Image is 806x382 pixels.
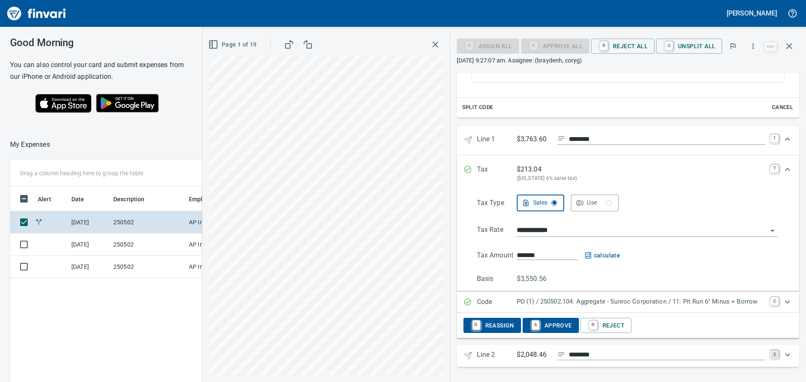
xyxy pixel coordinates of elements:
[770,350,779,359] a: 2
[462,103,493,112] span: Split Code
[477,164,517,183] p: Tax
[110,211,186,234] td: 250502
[457,313,799,338] div: Expand
[463,318,521,333] button: RReassign
[457,126,799,155] div: Expand
[587,318,625,333] span: Reject
[517,195,565,211] button: Sales
[110,234,186,256] td: 250502
[517,274,557,284] p: $3,550.56
[591,39,654,54] button: RReject All
[470,318,514,333] span: Reassign
[68,256,110,278] td: [DATE]
[585,250,620,261] button: calculate
[92,89,164,117] img: Get it on Google Play
[665,41,673,50] a: U
[71,194,95,204] span: Date
[460,101,495,114] button: Split Code
[600,41,608,50] a: R
[457,292,799,313] div: Expand
[457,345,799,367] div: Expand
[477,250,517,261] p: Tax Amount
[186,234,249,256] td: AP Invoices
[457,56,799,65] p: [DATE] 9:27:07 am. Assignee: (braydenh, coryg)
[523,318,579,333] button: AApprove
[113,194,145,204] span: Description
[35,94,92,113] img: Download on the App Store
[186,211,249,234] td: AP Invoices
[10,140,50,150] p: My Expenses
[517,297,765,307] p: PO (1) / 250502.104: Aggregate - Sunroc Corporation / 11: Pit Run 6" Minus + Borrow
[457,191,799,291] div: Expand
[598,39,648,53] span: Reject All
[770,164,779,173] a: T
[724,37,742,55] button: Flag
[10,37,188,49] h3: Good Morning
[68,211,110,234] td: [DATE]
[589,320,597,330] a: R
[517,174,765,183] p: ([US_STATE] 6% sales tax)
[517,164,542,174] p: $ 213.04
[210,39,257,50] span: Page 1 of 19
[10,140,50,150] nav: breadcrumb
[20,169,143,177] p: Drag a column heading here to group the table
[477,198,517,211] p: Tax Type
[517,350,550,360] p: $2,048.46
[521,42,589,49] div: Purchase Order Item required
[571,195,619,211] button: Use
[457,156,799,191] div: Expand
[533,197,557,208] div: Sales
[477,225,517,237] p: Tax Rate
[207,37,260,52] button: Page 1 of 19
[472,320,480,330] a: R
[477,297,517,308] p: Code
[529,318,572,333] span: Approve
[771,103,794,112] span: Cancel
[38,194,62,204] span: Alert
[71,194,84,204] span: Date
[186,256,249,278] td: AP Invoices
[581,318,631,333] button: RReject
[770,297,779,305] a: C
[5,3,68,23] img: Finvari
[477,274,517,284] p: Basis
[189,194,227,204] span: Employee
[727,9,777,18] h5: [PERSON_NAME]
[113,194,156,204] span: Description
[38,194,51,204] span: Alert
[764,42,777,51] a: esc
[725,7,779,20] button: [PERSON_NAME]
[477,350,517,362] p: Line 2
[68,234,110,256] td: [DATE]
[656,39,722,54] button: UUnsplit All
[769,101,796,114] button: Cancel
[587,197,612,208] div: Use
[477,134,517,146] p: Line 1
[744,37,762,55] button: More
[531,320,539,330] a: A
[10,59,188,83] h6: You can also control your card and submit expenses from our iPhone or Android application.
[457,42,519,49] div: Assign All
[770,134,779,143] a: 1
[110,256,186,278] td: 250502
[34,219,43,225] span: Split transaction
[517,134,550,145] p: $3,763.60
[663,39,715,53] span: Unsplit All
[762,36,799,56] span: Close invoice
[767,225,778,236] button: Open
[189,194,216,204] span: Employee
